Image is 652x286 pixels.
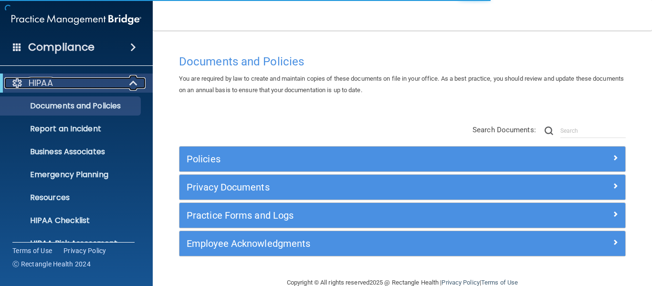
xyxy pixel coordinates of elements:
[442,279,479,286] a: Privacy Policy
[187,238,507,249] h5: Employee Acknowledgments
[6,193,137,202] p: Resources
[179,55,626,68] h4: Documents and Policies
[560,124,626,138] input: Search
[179,75,624,94] span: You are required by law to create and maintain copies of these documents on file in your office. ...
[63,246,106,255] a: Privacy Policy
[187,180,618,195] a: Privacy Documents
[187,151,618,167] a: Policies
[12,259,91,269] span: Ⓒ Rectangle Health 2024
[187,236,618,251] a: Employee Acknowledgments
[473,126,536,134] span: Search Documents:
[6,124,137,134] p: Report an Incident
[11,10,141,29] img: PMB logo
[187,208,618,223] a: Practice Forms and Logs
[6,216,137,225] p: HIPAA Checklist
[6,101,137,111] p: Documents and Policies
[545,127,553,135] img: ic-search.3b580494.png
[11,77,138,89] a: HIPAA
[481,279,518,286] a: Terms of Use
[6,147,137,157] p: Business Associates
[28,41,95,54] h4: Compliance
[187,210,507,221] h5: Practice Forms and Logs
[187,154,507,164] h5: Policies
[6,239,137,248] p: HIPAA Risk Assessment
[6,170,137,180] p: Emergency Planning
[29,77,53,89] p: HIPAA
[187,182,507,192] h5: Privacy Documents
[12,246,52,255] a: Terms of Use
